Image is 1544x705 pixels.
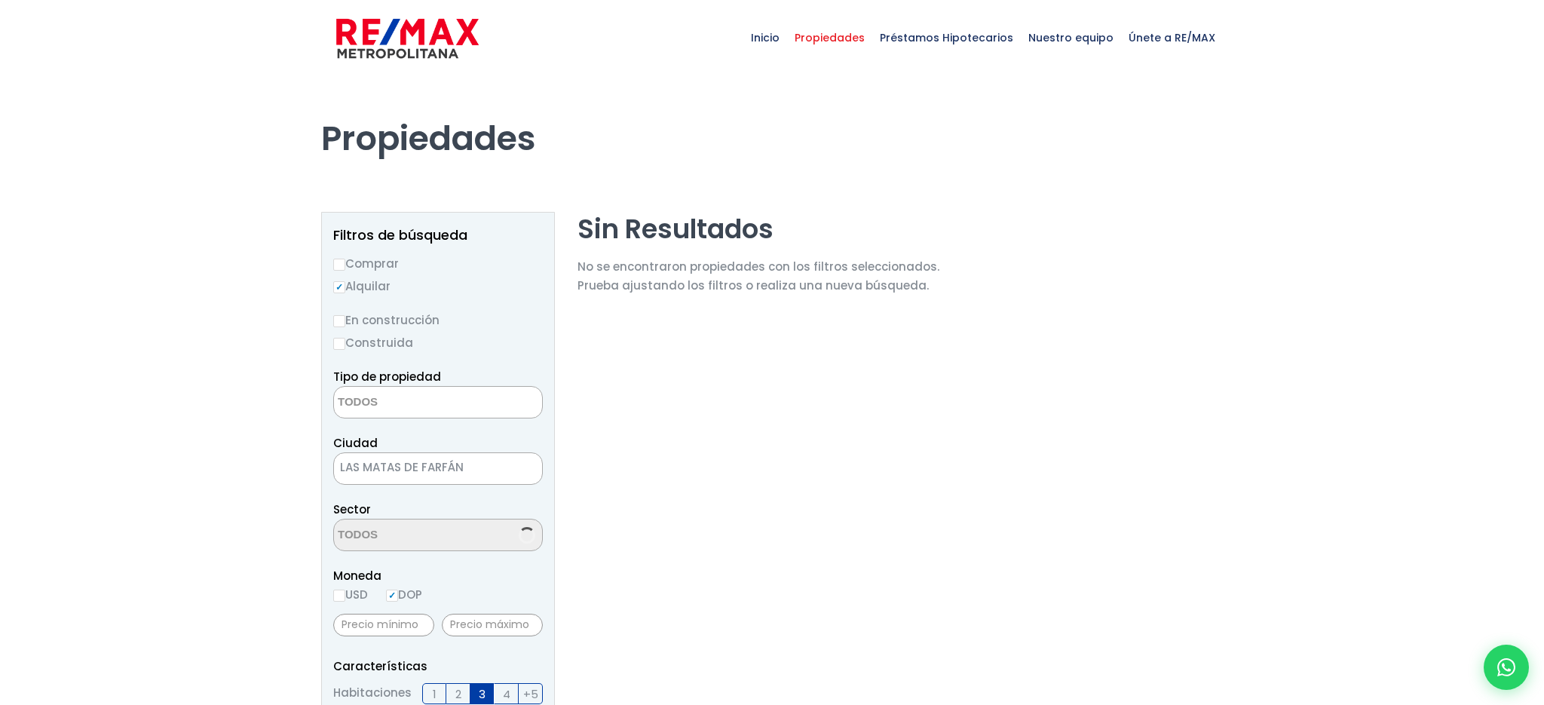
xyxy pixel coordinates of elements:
input: Alquilar [333,281,345,293]
span: Únete a RE/MAX [1121,15,1223,60]
span: Moneda [333,566,543,585]
p: No se encontraron propiedades con los filtros seleccionados. Prueba ajustando los filtros o reali... [577,257,939,295]
span: × [519,462,527,476]
span: Habitaciones [333,683,412,704]
label: Construida [333,333,543,352]
h2: Filtros de búsqueda [333,228,543,243]
span: Inicio [743,15,787,60]
span: Nuestro equipo [1021,15,1121,60]
textarea: Search [334,520,480,552]
span: LAS MATAS DE FARFÁN [334,457,504,478]
span: 3 [479,685,486,703]
span: Tipo de propiedad [333,369,441,385]
span: 4 [503,685,510,703]
input: Precio máximo [442,614,543,636]
span: LAS MATAS DE FARFÁN [333,452,543,485]
p: Características [333,657,543,676]
input: Comprar [333,259,345,271]
textarea: Search [334,387,480,419]
img: remax-metropolitana-logo [336,16,479,61]
span: Propiedades [787,15,872,60]
input: En construcción [333,315,345,327]
label: Comprar [333,254,543,273]
input: DOP [386,590,398,602]
input: Construida [333,338,345,350]
label: Alquilar [333,277,543,296]
h1: Propiedades [321,76,1223,159]
h2: Sin Resultados [577,212,939,246]
label: En construcción [333,311,543,330]
input: USD [333,590,345,602]
button: Remove all items [504,457,527,481]
input: Precio mínimo [333,614,434,636]
span: Préstamos Hipotecarios [872,15,1021,60]
span: 1 [433,685,437,703]
span: Sector [333,501,371,517]
label: DOP [386,585,422,604]
span: +5 [523,685,538,703]
span: Ciudad [333,435,378,451]
label: USD [333,585,368,604]
span: 2 [455,685,461,703]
